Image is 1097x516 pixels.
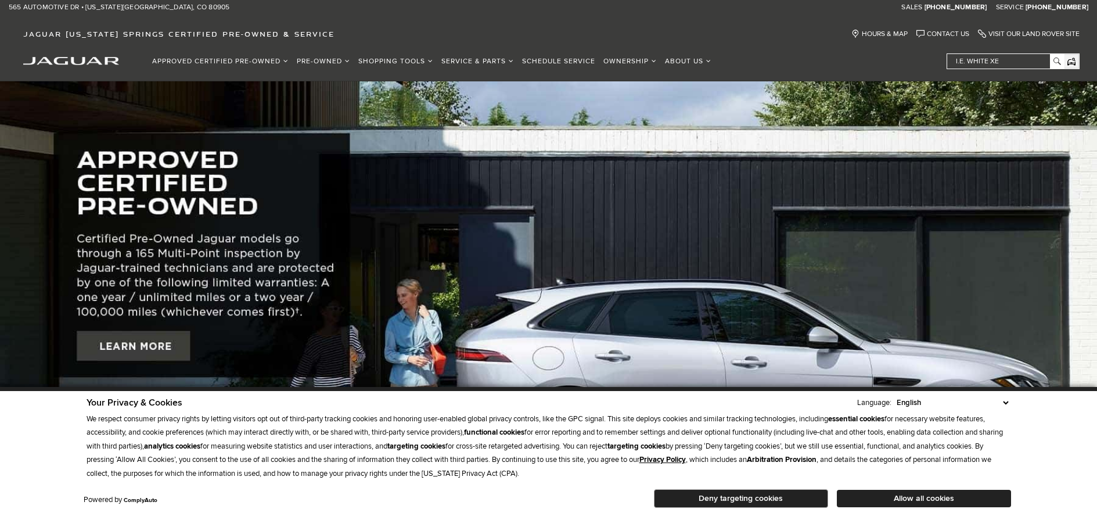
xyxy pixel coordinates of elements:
[837,490,1011,507] button: Allow all cookies
[857,399,891,407] div: Language:
[148,51,715,71] nav: Main Navigation
[518,51,599,71] a: Schedule Service
[654,489,828,508] button: Deny targeting cookies
[23,55,119,65] a: jaguar
[828,414,884,424] strong: essential cookies
[901,3,922,12] span: Sales
[978,30,1080,38] a: Visit Our Land Rover Site
[84,496,157,504] div: Powered by
[354,51,437,71] a: Shopping Tools
[996,3,1024,12] span: Service
[437,51,518,71] a: Service & Parts
[148,51,293,71] a: Approved Certified Pre-Owned
[1026,3,1088,12] a: [PHONE_NUMBER]
[23,30,335,38] span: Jaguar [US_STATE] Springs Certified Pre-Owned & Service
[144,442,200,451] strong: analytics cookies
[607,442,666,451] strong: targeting cookies
[387,442,445,451] strong: targeting cookies
[87,397,182,408] span: Your Privacy & Cookies
[851,30,908,38] a: Hours & Map
[23,57,119,65] img: Jaguar
[124,497,157,504] a: ComplyAuto
[293,51,354,71] a: Pre-Owned
[925,3,987,12] a: [PHONE_NUMBER]
[747,455,817,464] strong: Arbitration Provision
[87,413,1011,481] p: We respect consumer privacy rights by letting visitors opt out of third-party tracking cookies an...
[9,3,229,12] a: 565 Automotive Dr • [US_STATE][GEOGRAPHIC_DATA], CO 80905
[947,54,1063,69] input: i.e. White XE
[916,30,969,38] a: Contact Us
[599,51,661,71] a: Ownership
[894,397,1011,408] select: Language Select
[464,428,524,437] strong: functional cookies
[17,30,340,38] a: Jaguar [US_STATE] Springs Certified Pre-Owned & Service
[639,455,686,464] a: Privacy Policy
[661,51,715,71] a: About Us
